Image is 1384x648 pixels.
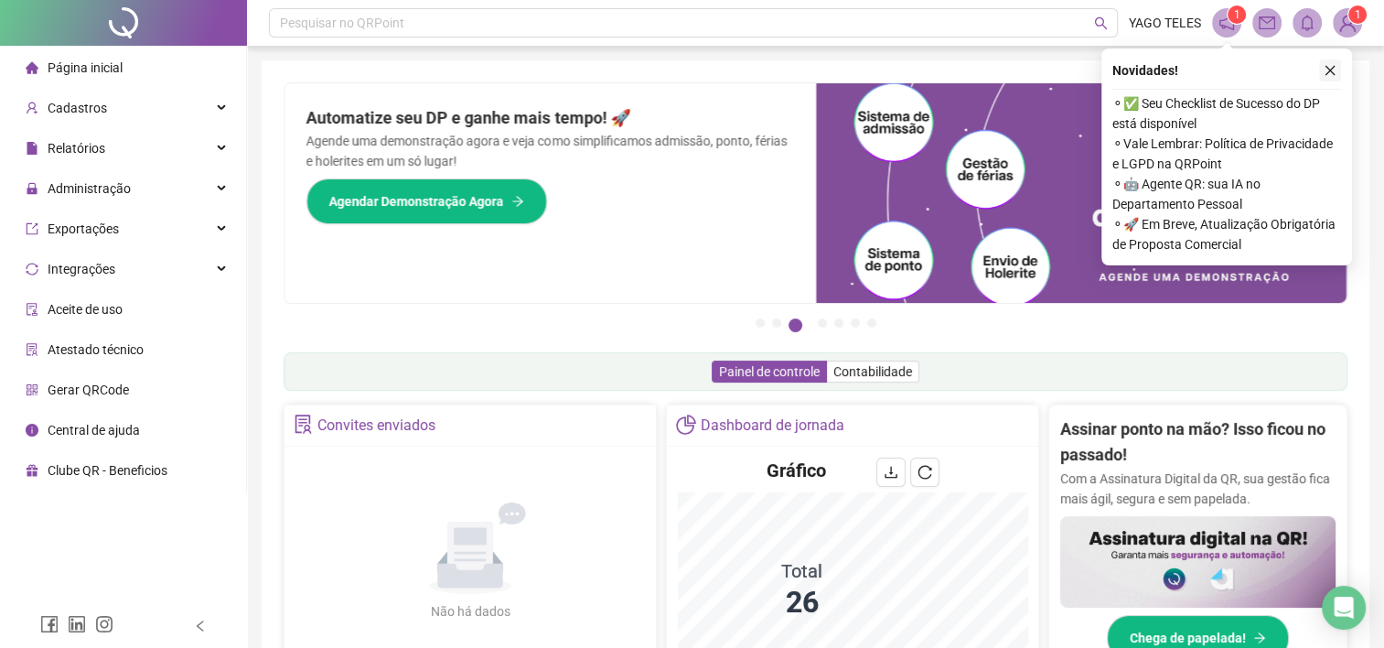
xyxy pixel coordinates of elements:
button: Agendar Demonstração Agora [306,178,547,224]
button: 3 [789,319,802,332]
span: file [26,142,38,155]
span: 1 [1234,8,1240,21]
button: 6 [851,319,860,328]
span: Administração [48,181,131,196]
span: Atestado técnico [48,342,144,357]
span: linkedin [68,615,86,633]
span: lock [26,182,38,195]
div: Convites enviados [317,410,435,441]
span: mail [1259,15,1275,31]
span: gift [26,464,38,477]
sup: 1 [1228,5,1246,24]
div: Dashboard de jornada [701,410,844,441]
img: banner%2Fd57e337e-a0d3-4837-9615-f134fc33a8e6.png [816,83,1347,303]
button: 7 [867,319,876,328]
span: Contabilidade [833,364,912,379]
button: 2 [772,319,781,328]
h4: Gráfico [767,458,826,483]
p: Com a Assinatura Digital da QR, sua gestão fica mais ágil, segura e sem papelada. [1060,469,1336,509]
span: qrcode [26,383,38,396]
span: solution [294,415,313,434]
span: YAGO TELES [1129,13,1201,33]
span: audit [26,303,38,316]
span: export [26,222,38,235]
span: Aceite de uso [48,302,123,317]
h2: Assinar ponto na mão? Isso ficou no passado! [1060,416,1336,469]
span: facebook [40,615,59,633]
span: Chega de papelada! [1130,628,1246,648]
span: Clube QR - Beneficios [48,463,167,478]
span: Painel de controle [719,364,820,379]
span: Integrações [48,262,115,276]
span: 1 [1355,8,1361,21]
p: Agende uma demonstração agora e veja como simplificamos admissão, ponto, férias e holerites em um... [306,131,794,171]
span: info-circle [26,424,38,437]
span: close [1324,64,1336,77]
span: ⚬ Vale Lembrar: Política de Privacidade e LGPD na QRPoint [1112,134,1341,174]
span: Relatórios [48,141,105,156]
span: Cadastros [48,101,107,115]
span: sync [26,263,38,275]
span: Página inicial [48,60,123,75]
span: reload [917,465,932,480]
span: Exportações [48,221,119,236]
span: ⚬ ✅ Seu Checklist de Sucesso do DP está disponível [1112,93,1341,134]
button: 4 [818,319,827,328]
span: arrow-right [511,195,524,208]
span: solution [26,343,38,356]
img: 91306 [1334,9,1361,37]
span: left [194,620,207,632]
span: instagram [95,615,113,633]
button: 5 [834,319,843,328]
div: Não há dados [386,601,554,621]
h2: Automatize seu DP e ganhe mais tempo! 🚀 [306,105,794,131]
span: Novidades ! [1112,60,1178,81]
span: pie-chart [676,415,695,434]
span: arrow-right [1253,632,1266,644]
span: ⚬ 🚀 Em Breve, Atualização Obrigatória de Proposta Comercial [1112,214,1341,254]
span: notification [1218,15,1235,31]
div: Open Intercom Messenger [1322,586,1366,630]
span: Agendar Demonstração Agora [329,191,504,211]
img: banner%2F02c71560-61a6-44d4-94b9-c8ab97240462.png [1060,516,1336,608]
span: Central de ajuda [48,423,140,437]
span: user-add [26,102,38,114]
span: ⚬ 🤖 Agente QR: sua IA no Departamento Pessoal [1112,174,1341,214]
span: home [26,61,38,74]
span: bell [1299,15,1315,31]
button: 1 [756,319,765,328]
sup: Atualize o seu contato no menu Meus Dados [1348,5,1367,24]
span: Gerar QRCode [48,383,129,397]
span: search [1094,16,1108,30]
span: download [884,465,898,480]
